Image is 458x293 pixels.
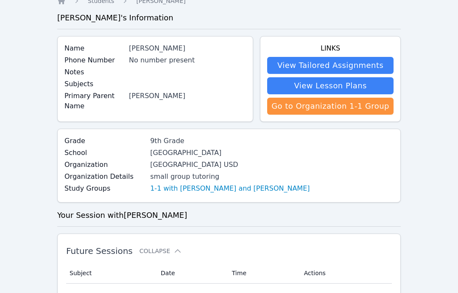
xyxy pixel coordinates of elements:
div: [GEOGRAPHIC_DATA] USD [150,160,310,170]
th: Date [156,263,227,284]
div: 9th Grade [150,136,310,146]
label: School [64,148,145,158]
label: Grade [64,136,145,146]
div: [PERSON_NAME] [129,43,246,54]
th: Time [227,263,299,284]
label: Organization [64,160,145,170]
button: Collapse [140,247,182,255]
label: Subjects [64,79,124,89]
h3: Your Session with [PERSON_NAME] [57,209,401,221]
h4: Links [267,43,394,54]
label: Primary Parent Name [64,91,124,111]
div: small group tutoring [150,172,310,182]
div: No number present [129,55,246,65]
a: Go to Organization 1-1 Group [267,98,394,115]
label: Notes [64,67,124,77]
a: 1-1 with [PERSON_NAME] and [PERSON_NAME] [150,183,310,194]
a: View Lesson Plans [267,77,394,94]
div: [PERSON_NAME] [129,91,246,101]
div: [GEOGRAPHIC_DATA] [150,148,310,158]
a: View Tailored Assignments [267,57,394,74]
label: Study Groups [64,183,145,194]
label: Phone Number [64,55,124,65]
span: Future Sessions [66,246,133,256]
label: Organization Details [64,172,145,182]
th: Subject [66,263,156,284]
th: Actions [299,263,392,284]
h3: [PERSON_NAME] 's Information [57,12,401,24]
label: Name [64,43,124,54]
